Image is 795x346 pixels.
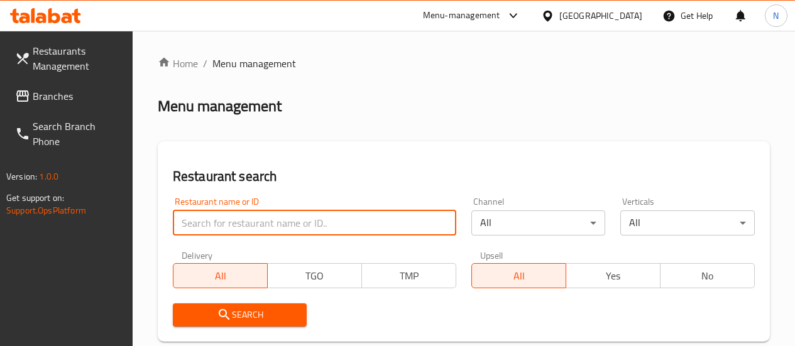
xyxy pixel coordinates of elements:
li: / [203,56,207,71]
a: Restaurants Management [5,36,133,81]
div: Menu-management [423,8,500,23]
button: All [173,263,268,288]
button: TGO [267,263,362,288]
label: Upsell [480,251,503,259]
div: All [471,210,606,235]
span: Search [183,307,297,323]
span: Restaurants Management [33,43,123,73]
span: Get support on: [6,190,64,206]
label: Delivery [182,251,213,259]
button: TMP [361,263,456,288]
a: Support.OpsPlatform [6,202,86,219]
span: 1.0.0 [39,168,58,185]
a: Home [158,56,198,71]
span: N [773,9,779,23]
nav: breadcrumb [158,56,770,71]
span: TGO [273,267,357,285]
button: Search [173,303,307,327]
div: [GEOGRAPHIC_DATA] [559,9,642,23]
span: All [178,267,263,285]
h2: Restaurant search [173,167,755,186]
h2: Menu management [158,96,282,116]
a: Branches [5,81,133,111]
span: No [666,267,750,285]
span: Version: [6,168,37,185]
div: All [620,210,755,235]
span: TMP [367,267,451,285]
span: Search Branch Phone [33,119,123,149]
input: Search for restaurant name or ID.. [173,210,456,235]
span: Branches [33,89,123,104]
span: All [477,267,561,285]
button: Yes [566,263,661,288]
a: Search Branch Phone [5,111,133,156]
span: Yes [571,267,655,285]
span: Menu management [212,56,296,71]
button: All [471,263,566,288]
button: No [660,263,755,288]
